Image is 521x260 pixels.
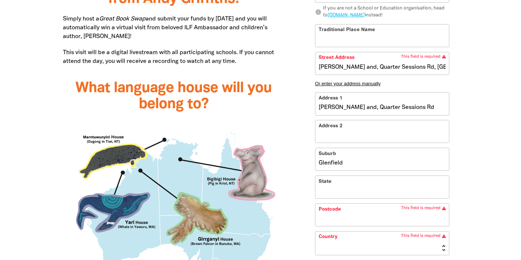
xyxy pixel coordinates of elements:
p: Simply host a and submit your funds by [DATE] and you will automatically win a virtual visit from... [63,15,284,41]
div: If you are not a School or Education organisation, head to instead! [323,5,449,19]
p: This visit will be a digital livestream with all participating schools. If you cannot attend the ... [63,48,284,66]
button: Or enter your address manually [315,81,449,86]
i: info [315,9,322,15]
a: [DOMAIN_NAME] [328,13,365,18]
em: Great Book Swap [99,16,146,22]
span: What language house will you belong to? [75,82,272,111]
